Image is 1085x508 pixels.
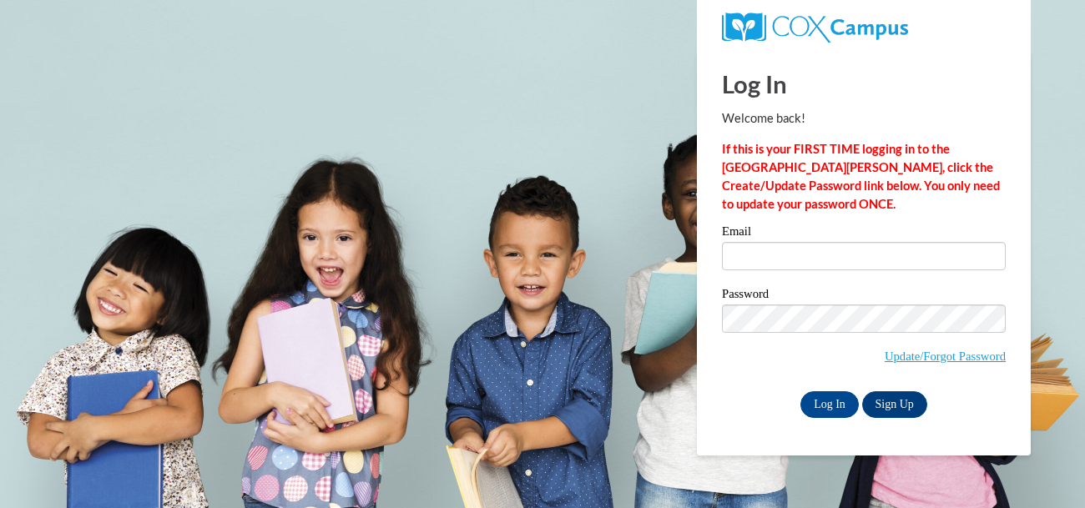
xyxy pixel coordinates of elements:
label: Password [722,288,1006,304]
h1: Log In [722,67,1006,101]
input: Log In [800,391,859,418]
a: COX Campus [722,19,908,33]
a: Sign Up [862,391,927,418]
p: Welcome back! [722,109,1006,128]
a: Update/Forgot Password [885,350,1006,363]
img: COX Campus [722,13,908,43]
label: Email [722,225,1006,242]
strong: If this is your FIRST TIME logging in to the [GEOGRAPHIC_DATA][PERSON_NAME], click the Create/Upd... [722,142,1000,211]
